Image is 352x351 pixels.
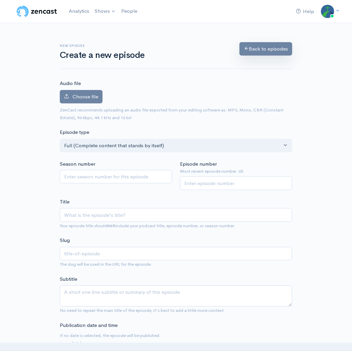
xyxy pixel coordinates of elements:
input: Enter episode number [180,176,292,190]
span: Choose file [72,93,98,100]
label: Subtitle [60,275,77,283]
a: Analytics [66,4,92,18]
a: People [119,4,140,18]
small: Your episode title should include your podcast title, episode number, or season number. [60,223,235,229]
label: Slug [60,237,70,244]
input: What is the episode's title? [60,208,292,222]
label: Publication date and time [60,322,118,329]
small: ZenCast recommends uploading an audio file exported from your editing software as: MP3, Mono, CBR... [60,107,284,120]
a: Shows [92,4,119,19]
h6: New episode [60,44,231,48]
a: Help [293,4,317,19]
input: title-of-episode [60,247,292,261]
div: Full (Complete content that stands by itself) [64,142,282,150]
img: ZenCast Logo [16,5,58,18]
label: Episode type [60,128,89,136]
button: Full (Complete content that stands by itself) [60,139,292,153]
small: The slug will be used in the URL for the episode. [60,261,152,267]
label: Title [60,198,69,206]
label: Season number [60,160,95,168]
label: Audio file [60,80,81,87]
h1: Create a new episode [60,51,231,60]
strong: not [107,223,115,229]
small: If no date is selected, the episode will be published immediately. [60,333,159,346]
img: ... [321,5,334,18]
small: Most recent episode number: 65 [180,168,292,175]
small: No need to repeat the main title of the episode, it's best to add a little more context. [60,308,225,313]
input: Enter season number for this episode [60,170,172,184]
label: Episode number [180,160,217,168]
a: Back to episodes [239,42,292,56]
